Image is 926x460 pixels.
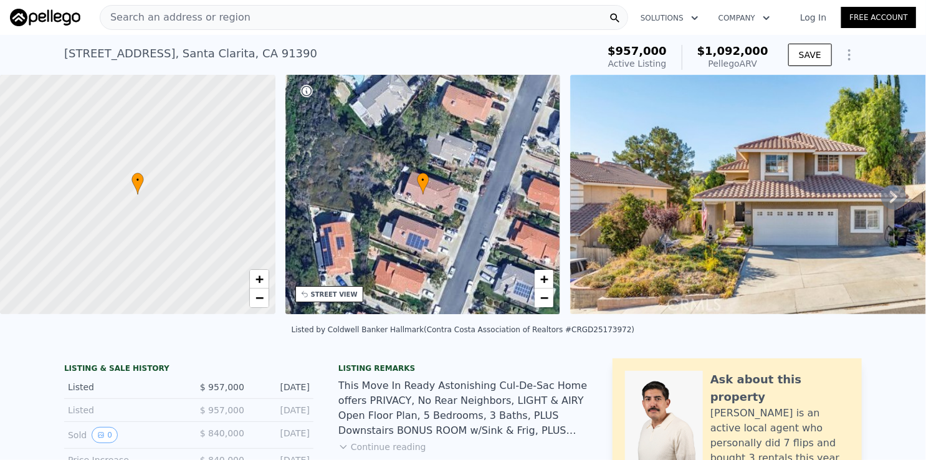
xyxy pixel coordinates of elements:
[338,363,588,373] div: Listing remarks
[131,175,144,186] span: •
[10,9,80,26] img: Pellego
[64,363,313,376] div: LISTING & SALE HISTORY
[200,382,244,392] span: $ 957,000
[788,44,832,66] button: SAVE
[68,381,179,393] div: Listed
[535,289,553,307] a: Zoom out
[535,270,553,289] a: Zoom in
[255,271,263,287] span: +
[417,173,429,194] div: •
[254,404,310,416] div: [DATE]
[100,10,251,25] span: Search an address or region
[837,42,862,67] button: Show Options
[709,7,780,29] button: Company
[338,378,588,438] div: This Move In Ready Astonishing Cul-De-Sac Home offers PRIVACY, No Rear Neighbors, LIGHT & AIRY Op...
[608,44,667,57] span: $957,000
[697,57,768,70] div: Pellego ARV
[338,441,426,453] button: Continue reading
[540,290,548,305] span: −
[255,290,263,305] span: −
[64,45,317,62] div: [STREET_ADDRESS] , Santa Clarita , CA 91390
[417,175,429,186] span: •
[292,325,635,334] div: Listed by Coldwell Banker Hallmark (Contra Costa Association of Realtors #CRGD25173972)
[92,427,118,443] button: View historical data
[311,290,358,299] div: STREET VIEW
[68,404,179,416] div: Listed
[254,381,310,393] div: [DATE]
[200,405,244,415] span: $ 957,000
[608,59,667,69] span: Active Listing
[254,427,310,443] div: [DATE]
[710,371,849,406] div: Ask about this property
[250,289,269,307] a: Zoom out
[697,44,768,57] span: $1,092,000
[250,270,269,289] a: Zoom in
[68,427,179,443] div: Sold
[540,271,548,287] span: +
[631,7,709,29] button: Solutions
[841,7,916,28] a: Free Account
[131,173,144,194] div: •
[200,428,244,438] span: $ 840,000
[785,11,841,24] a: Log In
